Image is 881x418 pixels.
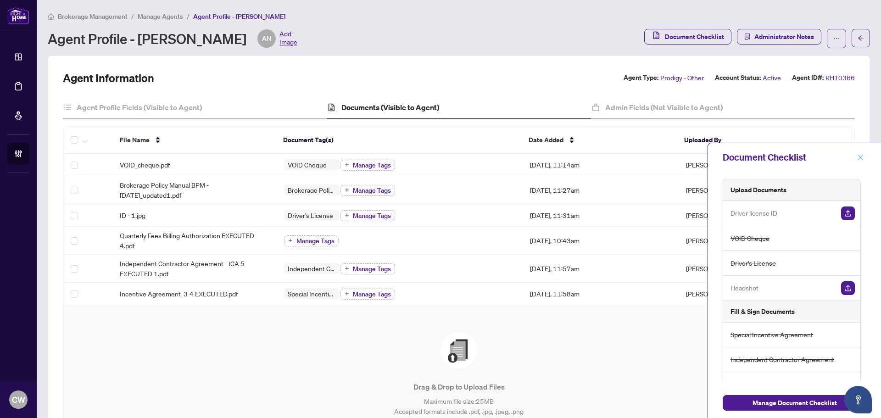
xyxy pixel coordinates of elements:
button: Manage Tags [340,210,395,221]
span: plus [345,162,349,167]
span: home [48,13,54,20]
span: Brokerage Policy Manual BPM - [DATE]_updated1.pdf [120,180,269,200]
th: File Name [112,127,276,154]
h4: Agent Profile Fields (Visible to Agent) [77,102,202,113]
span: Administrator Notes [754,29,814,44]
span: Manage Agents [138,12,183,21]
span: Quarterly Fees Billing Authorization EXECUTED 4.pdf [120,230,269,251]
td: [DATE], 11:14am [523,154,679,176]
td: [PERSON_NAME] [679,154,802,176]
span: close [857,154,864,161]
span: Manage Tags [353,187,391,194]
span: ellipsis [833,35,840,42]
span: Special Incentive Agreement [730,329,813,340]
span: Driver's License [284,212,337,218]
span: Manage Tags [353,212,391,219]
label: Agent ID#: [792,72,824,83]
span: Incentive Agreement_3 4 EXECUTED.pdf [120,289,238,299]
td: [DATE], 11:27am [523,176,679,204]
img: Upload Document [841,281,855,295]
span: Manage Tags [353,291,391,297]
span: plus [345,188,349,192]
h4: Documents (Visible to Agent) [341,102,439,113]
span: Independent Contractor Agreement [730,354,834,365]
span: Agent Profile - [PERSON_NAME] [193,12,285,21]
td: [PERSON_NAME] [679,283,802,305]
button: Manage Tags [340,185,395,196]
button: Manage Tags [284,235,339,246]
td: [PERSON_NAME] [679,255,802,283]
button: Manage Tags [340,160,395,171]
td: [DATE], 11:31am [523,204,679,227]
label: Agent Type: [624,72,658,83]
span: plus [288,238,293,243]
span: Special Incentive Agreement [284,290,339,297]
span: AN [262,33,271,44]
span: plus [345,291,349,296]
span: Prodigy - Other [660,72,704,83]
button: Manage Tags [340,289,395,300]
span: Manage Tags [296,238,335,244]
p: Drag & Drop to Upload Files [82,381,836,392]
span: ID - 1.jpg [120,210,145,220]
div: Document Checklist [723,150,854,164]
button: Administrator Notes [737,29,821,45]
td: [DATE], 11:57am [523,255,679,283]
span: Driver license ID [730,208,777,218]
span: Independent Contractor Agreement [284,265,339,272]
div: Agent Profile - [PERSON_NAME] [48,29,297,48]
button: Open asap [844,386,872,413]
h4: Admin Fields (Not Visible to Agent) [605,102,723,113]
h2: Agent Information [63,71,154,85]
img: File Upload [440,332,477,368]
span: Active [763,72,781,83]
span: Date Added [529,135,563,145]
td: [PERSON_NAME] [679,176,802,204]
span: VOID Cheque [730,233,769,244]
th: Uploaded By [677,127,799,154]
span: Document Checklist [665,29,724,44]
span: solution [744,33,751,40]
button: Document Checklist [644,29,731,45]
label: Account Status: [715,72,761,83]
span: Manage Tags [353,162,391,168]
span: Independent Contractor Agreement - ICA 5 EXECUTED 1.pdf [120,258,269,279]
td: [PERSON_NAME] [679,227,802,255]
span: VOID_cheque.pdf [120,160,170,170]
button: Manage Document Checklist [723,395,866,411]
li: / [131,11,134,22]
h5: Upload Documents [730,185,786,195]
span: plus [345,266,349,271]
th: Document Tag(s) [276,127,521,154]
span: Brokerage Policy Manual [284,187,339,193]
span: arrow-left [858,35,864,41]
span: Manage Document Checklist [753,396,837,410]
img: logo [7,7,29,24]
button: Manage Tags [340,263,395,274]
span: CW [12,393,25,406]
p: Maximum file size: 25 MB Accepted formats include .pdf, .jpg, .jpeg, .png [82,396,836,416]
span: Manage Tags [353,266,391,272]
span: VOID Cheque [284,162,330,168]
span: Headshot [730,283,758,293]
span: plus [345,213,349,217]
img: Upload Document [841,206,855,220]
span: RH10366 [825,72,855,83]
span: Brokerage Policy Manual [730,379,801,390]
td: [DATE], 10:43am [523,227,679,255]
span: Brokerage Management [58,12,128,21]
th: Date Added [521,127,677,154]
span: File Name [120,135,150,145]
h5: Fill & Sign Documents [730,307,795,317]
td: [PERSON_NAME] [679,204,802,227]
span: Add Image [279,29,297,48]
td: [DATE], 11:58am [523,283,679,305]
span: Driver's License [730,258,776,268]
li: / [187,11,190,22]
